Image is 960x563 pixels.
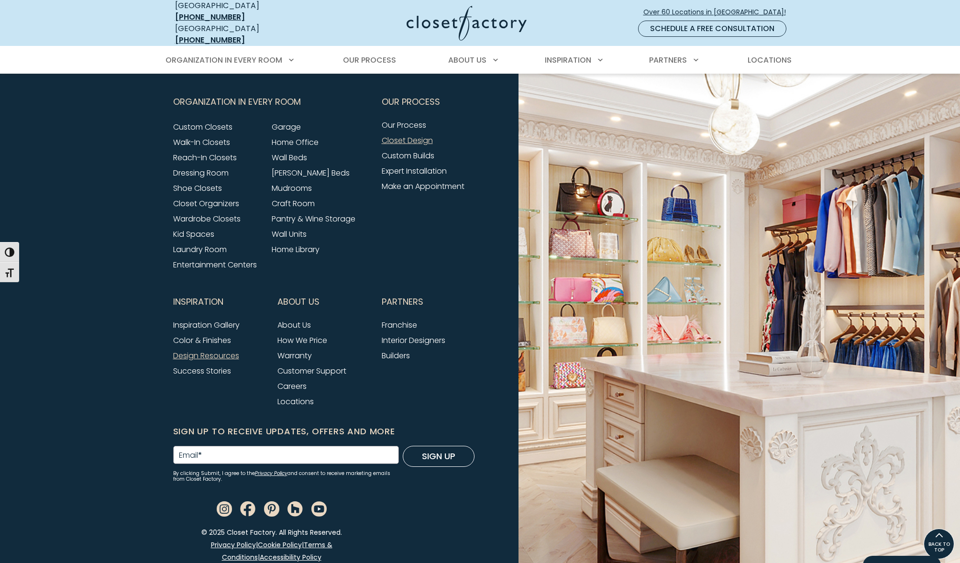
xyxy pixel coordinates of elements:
[382,181,464,192] a: Make an Appointment
[173,259,257,270] a: Entertainment Centers
[649,55,687,66] span: Partners
[545,55,591,66] span: Inspiration
[173,335,231,346] a: Color & Finishes
[173,90,370,114] button: Footer Subnav Button - Organization in Every Room
[277,320,311,331] a: About Us
[173,365,231,376] a: Success Stories
[173,425,474,438] h6: Sign Up to Receive Updates, Offers and More
[173,471,399,482] small: By clicking Submit, I agree to the and consent to receive marketing emails from Closet Factory.
[255,470,287,477] a: Privacy Policy
[173,137,230,148] a: Walk-In Closets
[173,229,214,240] a: Kid Spaces
[448,55,486,66] span: About Us
[222,540,332,562] a: Terms & Conditions
[382,150,434,161] a: Custom Builds
[382,90,474,114] button: Footer Subnav Button - Our Process
[748,55,792,66] span: Locations
[277,290,320,314] span: About Us
[179,452,202,459] label: Email
[173,90,301,114] span: Organization in Every Room
[173,244,227,255] a: Laundry Room
[166,55,282,66] span: Organization in Every Room
[159,47,802,74] nav: Primary Menu
[382,290,474,314] button: Footer Subnav Button - Partners
[173,121,232,132] a: Custom Closets
[287,503,303,514] a: Houzz
[272,229,307,240] a: Wall Units
[343,55,396,66] span: Our Process
[173,290,266,314] button: Footer Subnav Button - Inspiration
[382,335,445,346] a: Interior Designers
[272,137,319,148] a: Home Office
[175,11,245,22] a: [PHONE_NUMBER]
[173,183,222,194] a: Shoe Closets
[272,167,350,178] a: [PERSON_NAME] Beds
[272,183,312,194] a: Mudrooms
[272,198,315,209] a: Craft Room
[258,540,302,550] a: Cookie Policy
[211,540,256,550] a: Privacy Policy
[272,121,301,132] a: Garage
[173,213,241,224] a: Wardrobe Closets
[173,152,237,163] a: Reach-In Closets
[173,167,229,178] a: Dressing Room
[924,541,954,553] span: BACK TO TOP
[173,290,223,314] span: Inspiration
[240,503,255,514] a: Facebook
[173,350,239,361] a: Design Resources
[311,503,327,514] a: Youtube
[175,23,314,46] div: [GEOGRAPHIC_DATA]
[382,350,410,361] a: Builders
[403,446,474,467] button: Sign Up
[638,21,786,37] a: Schedule a Free Consultation
[277,381,307,392] a: Careers
[272,213,355,224] a: Pantry & Wine Storage
[260,552,321,562] a: Accessibility Policy
[382,290,423,314] span: Partners
[643,4,794,21] a: Over 60 Locations in [GEOGRAPHIC_DATA]!
[272,244,320,255] a: Home Library
[643,7,794,17] span: Over 60 Locations in [GEOGRAPHIC_DATA]!
[924,529,954,559] a: BACK TO TOP
[382,166,447,177] a: Expert Installation
[264,503,279,514] a: Pinterest
[382,135,433,146] a: Closet Design
[382,90,440,114] span: Our Process
[175,34,245,45] a: [PHONE_NUMBER]
[382,320,417,331] a: Franchise
[173,320,240,331] a: Inspiration Gallery
[277,365,346,376] a: Customer Support
[382,120,426,131] a: Our Process
[277,350,312,361] a: Warranty
[272,152,307,163] a: Wall Beds
[173,198,239,209] a: Closet Organizers
[407,6,527,41] img: Closet Factory Logo
[217,503,232,514] a: Instagram
[277,396,314,407] a: Locations
[277,290,370,314] button: Footer Subnav Button - About Us
[277,335,327,346] a: How We Price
